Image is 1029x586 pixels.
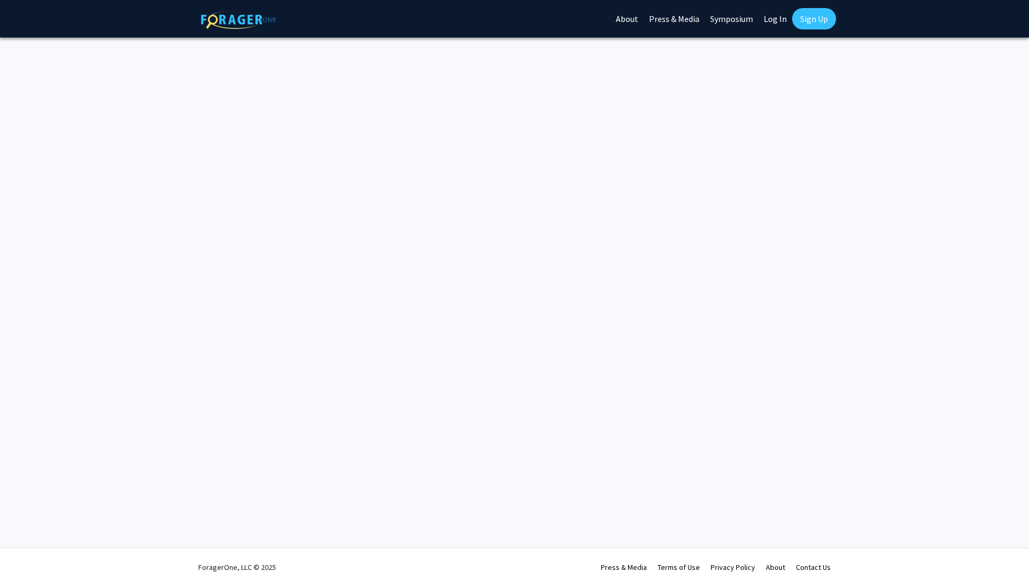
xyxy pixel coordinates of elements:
[766,562,785,572] a: About
[796,562,831,572] a: Contact Us
[658,562,700,572] a: Terms of Use
[711,562,755,572] a: Privacy Policy
[792,8,836,29] a: Sign Up
[198,548,276,586] div: ForagerOne, LLC © 2025
[601,562,647,572] a: Press & Media
[201,10,276,29] img: ForagerOne Logo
